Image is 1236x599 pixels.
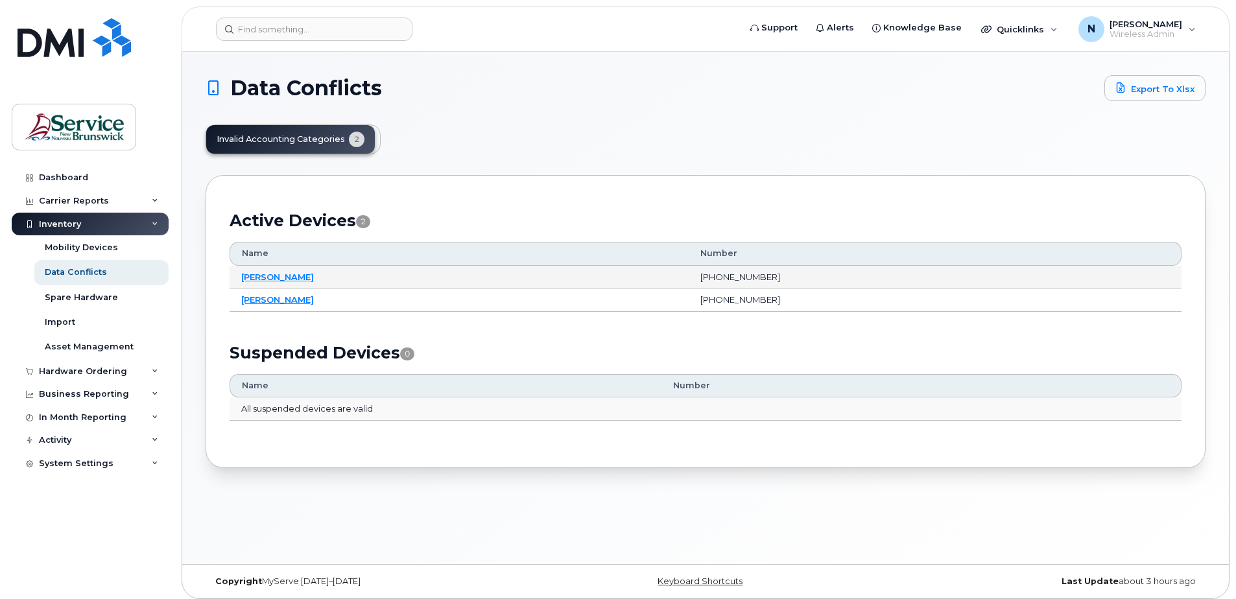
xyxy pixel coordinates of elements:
[872,576,1206,587] div: about 3 hours ago
[1104,75,1206,101] a: Export to Xlsx
[1062,576,1119,586] strong: Last Update
[230,397,1182,421] td: All suspended devices are valid
[661,374,1182,397] th: Number
[689,242,1182,265] th: Number
[241,294,314,305] a: [PERSON_NAME]
[230,78,382,98] span: Data Conflicts
[206,576,539,587] div: MyServe [DATE]–[DATE]
[215,576,262,586] strong: Copyright
[400,347,414,360] span: 0
[230,343,1182,362] h2: Suspended Devices
[689,288,1182,312] td: [PHONE_NUMBER]
[241,272,314,282] a: [PERSON_NAME]
[230,211,1182,230] h2: Active Devices
[230,374,661,397] th: Name
[658,576,743,586] a: Keyboard Shortcuts
[230,242,689,265] th: Name
[356,215,370,228] span: 2
[689,266,1182,289] td: [PHONE_NUMBER]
